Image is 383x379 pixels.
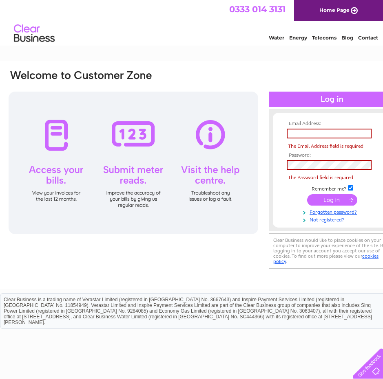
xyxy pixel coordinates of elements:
td: Remember me? [285,184,379,192]
span: The Password field is required [288,175,353,180]
input: Submit [307,194,357,206]
img: logo.png [13,21,55,46]
span: The Email Address field is required [288,143,363,149]
a: Telecoms [312,35,337,41]
a: Energy [289,35,307,41]
a: cookies policy [273,253,379,264]
a: Water [269,35,284,41]
a: 0333 014 3131 [229,4,286,14]
th: Email Address: [285,121,379,127]
a: Blog [341,35,353,41]
a: Contact [358,35,378,41]
a: Forgotten password? [287,208,379,215]
th: Password: [285,153,379,158]
a: Not registered? [287,215,379,223]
